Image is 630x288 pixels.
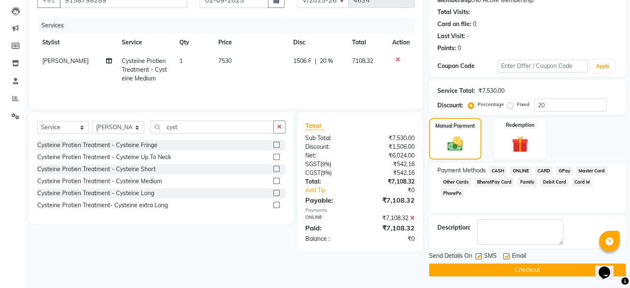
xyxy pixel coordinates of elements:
div: ₹7,530.00 [478,87,504,95]
th: Action [387,33,415,52]
th: Total [347,33,387,52]
th: Service [117,33,175,52]
div: Services [38,18,421,33]
label: Manual Payment [435,122,475,130]
th: Disc [288,33,347,52]
div: ₹1,506.00 [360,143,421,151]
span: 7108.32 [352,57,373,65]
th: Qty [174,33,213,52]
span: ONLINE [510,166,531,176]
img: _gift.svg [507,134,533,155]
span: 20 % [320,57,333,65]
input: Search or Scan [150,121,274,133]
span: 7530 [218,57,231,65]
span: Email [512,252,526,262]
div: ₹542.16 [360,169,421,177]
label: Fixed [517,101,529,108]
div: ₹542.16 [360,160,421,169]
button: Apply [591,60,614,73]
div: Total Visits: [437,8,470,17]
div: Points: [437,44,456,53]
div: Cysteine Protien Treatment - Cysteine Fringe [37,141,157,150]
div: ₹7,108.32 [360,223,421,233]
div: 0 [458,44,461,53]
div: Cysteine Protien Treatment - Cysteine Medium [37,177,162,186]
span: CGST [305,169,321,177]
span: [PERSON_NAME] [42,57,89,65]
span: 9% [322,161,330,167]
span: GPay [556,166,573,176]
span: PhonePe [441,189,464,198]
div: Balance : [299,235,360,243]
span: SMS [484,252,497,262]
span: CARD [535,166,553,176]
div: ONLINE [299,214,360,223]
div: Total: [299,177,360,186]
div: Cysteine Protien Treatment- Cysteine extra Long [37,201,168,210]
div: Cysteine Protien Treatment - Cysteine Short [37,165,156,174]
div: ₹7,108.32 [360,214,421,223]
div: ₹7,530.00 [360,134,421,143]
th: Price [213,33,288,52]
div: Description: [437,223,471,232]
div: Discount: [437,101,463,110]
div: Cysteine Protien Treatment - Cysteine Long [37,189,154,198]
span: 1506 F [293,57,311,65]
div: Card on file: [437,20,471,29]
div: ₹0 [360,235,421,243]
span: BharatPay Card [474,177,514,187]
div: Last Visit: [437,32,465,41]
div: ( ) [299,169,360,177]
div: Payable: [299,195,360,205]
span: 1 [179,57,183,65]
div: Sub Total: [299,134,360,143]
div: Payments [305,207,415,214]
span: 9% [322,169,330,176]
span: Master Card [576,166,608,176]
div: ₹6,024.00 [360,151,421,160]
span: Cysteine Protien Treatment - Cysteine Medium [122,57,167,82]
span: Other Cards [441,177,471,187]
span: Total [305,121,324,130]
div: Coupon Code [437,62,497,70]
div: ₹0 [370,186,420,195]
div: - [467,32,469,41]
div: Net: [299,151,360,160]
img: _cash.svg [442,135,468,153]
label: Redemption [506,121,534,129]
div: Paid: [299,223,360,233]
label: Percentage [478,101,504,108]
div: ( ) [299,160,360,169]
div: Cysteine Protien Treatment - Cysteine Up To Neck [37,153,171,162]
span: Card M [572,177,593,187]
span: Debit Card [540,177,569,187]
div: Discount: [299,143,360,151]
div: 0 [473,20,476,29]
button: Checkout [429,264,626,276]
div: Service Total: [437,87,475,95]
span: | [315,57,316,65]
div: ₹7,108.32 [360,177,421,186]
span: Payment Methods [437,166,486,175]
span: CASH [489,166,507,176]
th: Stylist [37,33,117,52]
iframe: chat widget [595,255,622,280]
a: Add Tip [299,186,370,195]
span: Family [517,177,537,187]
span: SGST [305,160,320,168]
div: ₹7,108.32 [360,195,421,205]
span: Send Details On [429,252,472,262]
input: Enter Offer / Coupon Code [497,60,588,73]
